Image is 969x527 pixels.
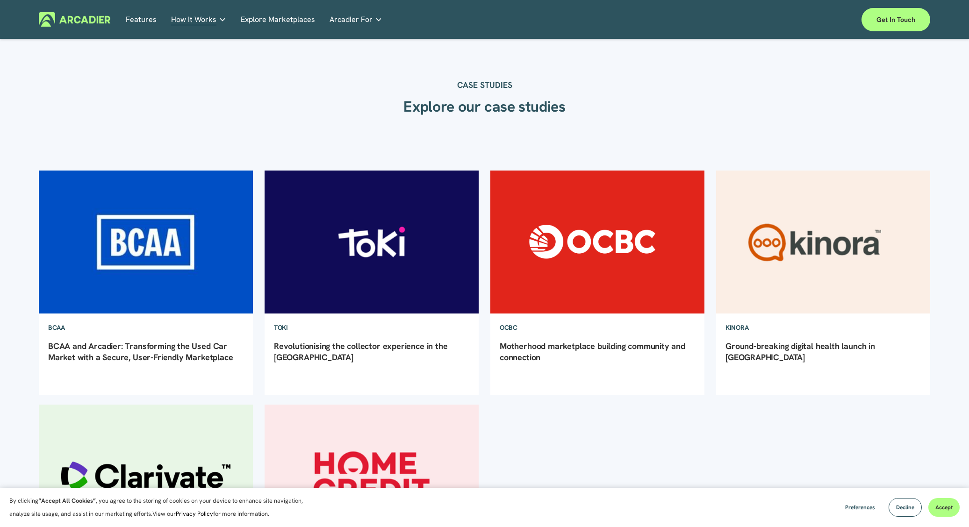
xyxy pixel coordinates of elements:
[274,341,448,362] a: Revolutionising the collector experience in the [GEOGRAPHIC_DATA]
[39,314,74,341] a: BCAA
[457,79,512,90] strong: CASE STUDIES
[889,498,922,517] button: Decline
[265,314,297,341] a: TOKI
[715,170,932,314] img: Ground-breaking digital health launch in Australia
[38,497,96,505] strong: “Accept All Cookies”
[126,12,157,27] a: Features
[330,13,373,26] span: Arcadier For
[861,8,930,31] a: Get in touch
[725,341,875,362] a: Ground-breaking digital health launch in [GEOGRAPHIC_DATA]
[490,314,527,341] a: OCBC
[39,12,110,27] img: Arcadier
[38,170,254,314] img: BCAA and Arcadier: Transforming the Used Car Market with a Secure, User-Friendly Marketplace
[935,504,953,511] span: Accept
[241,12,315,27] a: Explore Marketplaces
[9,494,313,520] p: By clicking , you agree to the storing of cookies on your device to enhance site navigation, anal...
[896,504,914,511] span: Decline
[48,341,233,362] a: BCAA and Arcadier: Transforming the Used Car Market with a Secure, User-Friendly Marketplace
[330,12,382,27] a: folder dropdown
[171,12,226,27] a: folder dropdown
[403,97,565,116] strong: Explore our case studies
[845,504,875,511] span: Preferences
[928,498,960,517] button: Accept
[838,498,882,517] button: Preferences
[500,341,685,362] a: Motherhood marketplace building community and connection
[489,170,706,314] img: Motherhood marketplace building community and connection
[716,314,758,341] a: Kinora
[171,13,216,26] span: How It Works
[264,170,480,314] img: Revolutionising the collector experience in the Philippines
[176,510,213,518] a: Privacy Policy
